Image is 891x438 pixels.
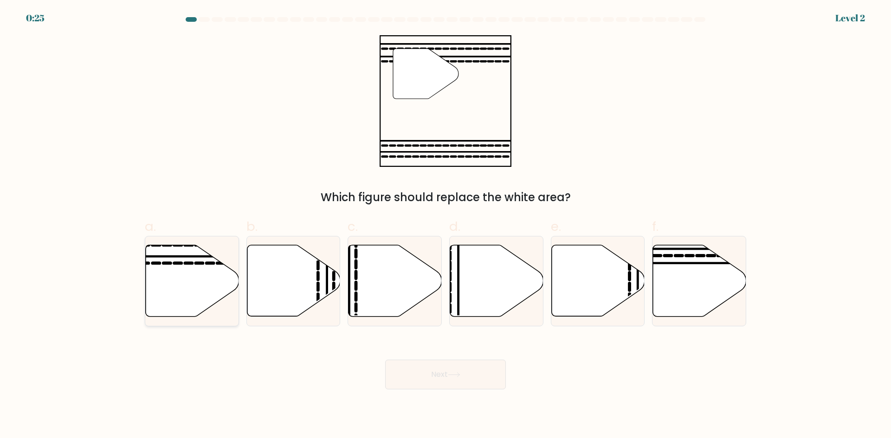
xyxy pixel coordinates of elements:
[246,217,258,235] span: b.
[348,217,358,235] span: c.
[26,11,45,25] div: 0:25
[393,49,458,99] g: "
[652,217,659,235] span: f.
[150,189,741,206] div: Which figure should replace the white area?
[551,217,561,235] span: e.
[145,217,156,235] span: a.
[449,217,460,235] span: d.
[835,11,865,25] div: Level 2
[385,360,506,389] button: Next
